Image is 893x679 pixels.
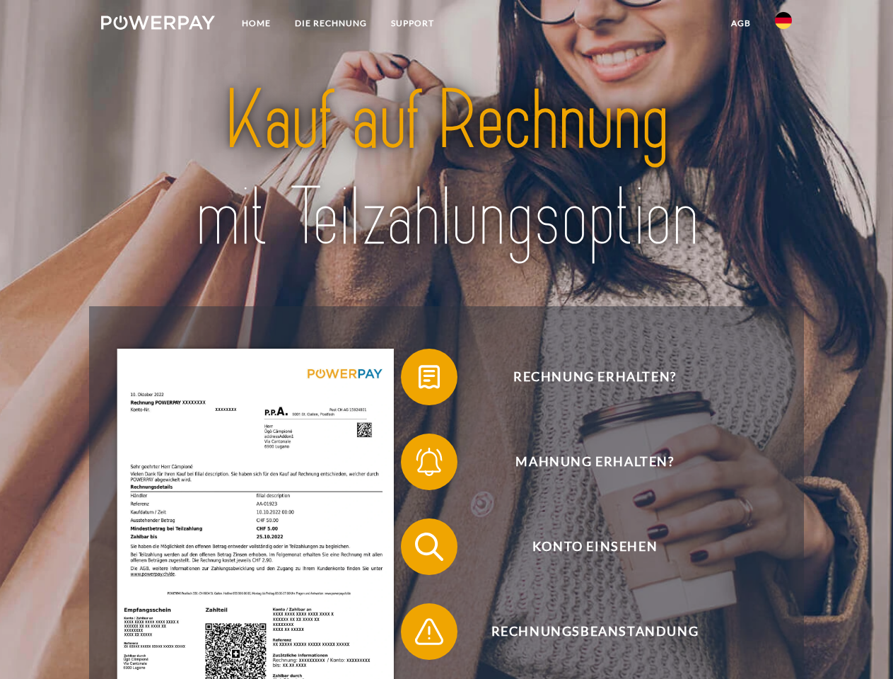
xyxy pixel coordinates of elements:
a: DIE RECHNUNG [283,11,379,36]
img: qb_bell.svg [412,444,447,480]
img: qb_bill.svg [412,359,447,395]
span: Mahnung erhalten? [421,434,768,490]
span: Konto einsehen [421,518,768,575]
span: Rechnung erhalten? [421,349,768,405]
img: logo-powerpay-white.svg [101,16,215,30]
button: Mahnung erhalten? [401,434,769,490]
img: qb_warning.svg [412,614,447,649]
img: de [775,12,792,29]
button: Konto einsehen [401,518,769,575]
img: title-powerpay_de.svg [135,68,758,271]
button: Rechnung erhalten? [401,349,769,405]
img: qb_search.svg [412,529,447,564]
button: Rechnungsbeanstandung [401,603,769,660]
a: SUPPORT [379,11,446,36]
a: agb [719,11,763,36]
span: Rechnungsbeanstandung [421,603,768,660]
a: Home [230,11,283,36]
